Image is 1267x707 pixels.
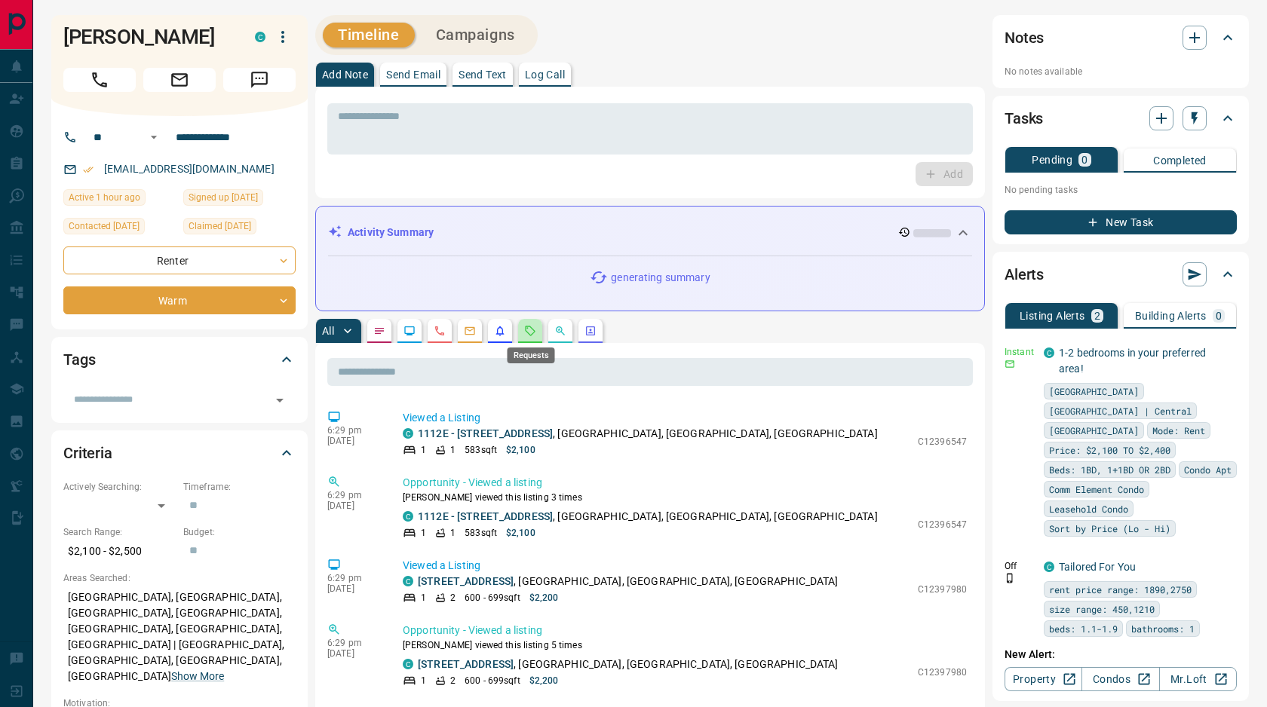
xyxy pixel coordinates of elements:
p: 1 [421,674,426,687]
div: Fri Sep 05 2025 [63,218,176,239]
p: [GEOGRAPHIC_DATA], [GEOGRAPHIC_DATA], [GEOGRAPHIC_DATA], [GEOGRAPHIC_DATA], [GEOGRAPHIC_DATA], [G... [63,585,296,689]
p: Log Call [525,69,565,80]
p: [PERSON_NAME] viewed this listing 3 times [403,491,967,504]
h2: Notes [1005,26,1044,50]
p: Instant [1005,345,1035,359]
div: Thu Sep 11 2025 [63,189,176,210]
span: Comm Element Condo [1049,482,1144,497]
p: C12397980 [918,583,967,596]
p: Add Note [322,69,368,80]
span: size range: 450,1210 [1049,601,1155,617]
span: Email [143,68,216,92]
svg: Agent Actions [584,325,597,337]
p: [DATE] [327,436,380,446]
span: Price: $2,100 TO $2,400 [1049,442,1170,458]
p: C12396547 [918,435,967,448]
p: 0 [1216,311,1222,321]
a: 1112E - [STREET_ADDRESS] [418,427,553,439]
svg: Email Verified [83,164,94,175]
p: 6:29 pm [327,638,380,648]
div: condos.ca [1044,347,1054,358]
p: 583 sqft [465,443,497,457]
p: [PERSON_NAME] viewed this listing 5 times [403,638,967,652]
span: bathrooms: 1 [1131,621,1195,636]
p: , [GEOGRAPHIC_DATA], [GEOGRAPHIC_DATA], [GEOGRAPHIC_DATA] [418,656,839,672]
p: Areas Searched: [63,571,296,585]
div: condos.ca [403,511,413,522]
p: New Alert: [1005,647,1237,663]
div: condos.ca [403,428,413,439]
span: Mode: Rent [1152,423,1205,438]
p: Viewed a Listing [403,410,967,426]
div: Thu Sep 04 2025 [183,189,296,210]
svg: Lead Browsing Activity [403,325,416,337]
a: Tailored For You [1059,561,1136,573]
svg: Opportunities [554,325,566,337]
a: [STREET_ADDRESS] [418,575,514,587]
p: Viewed a Listing [403,558,967,574]
h1: [PERSON_NAME] [63,25,232,49]
div: Warm [63,286,296,314]
p: Building Alerts [1135,311,1207,321]
svg: Requests [524,325,536,337]
p: 1 [421,443,426,457]
a: Mr.Loft [1159,667,1237,691]
p: [DATE] [327,500,380,511]
p: Listing Alerts [1020,311,1085,321]
button: Campaigns [421,23,530,47]
p: , [GEOGRAPHIC_DATA], [GEOGRAPHIC_DATA], [GEOGRAPHIC_DATA] [418,574,839,589]
span: beds: 1.1-1.9 [1049,621,1118,636]
div: Criteria [63,435,296,471]
p: C12396547 [918,518,967,531]
p: 0 [1081,155,1088,165]
p: Opportunity - Viewed a listing [403,475,967,491]
p: 1 [450,526,456,540]
span: Contacted [DATE] [69,219,140,234]
div: Requests [508,347,555,363]
p: 2 [450,591,456,604]
p: $2,100 - $2,500 [63,539,176,564]
a: [EMAIL_ADDRESS][DOMAIN_NAME] [104,163,275,175]
div: Renter [63,246,296,274]
p: No pending tasks [1005,179,1237,201]
div: Notes [1005,20,1237,56]
p: C12397980 [918,666,967,679]
p: Send Text [459,69,507,80]
p: [DATE] [327,583,380,594]
div: Activity Summary [328,219,972,246]
a: 1112E - [STREET_ADDRESS] [418,510,553,522]
span: Claimed [DATE] [189,219,251,234]
span: Condo Apt [1184,462,1232,477]
p: 2 [1094,311,1100,321]
p: Send Email [386,69,440,80]
p: Opportunity - Viewed a listing [403,623,967,638]
p: $2,100 [506,526,535,540]
svg: Email [1005,359,1015,369]
p: 6:29 pm [327,425,380,436]
svg: Push Notification Only [1005,573,1015,583]
span: [GEOGRAPHIC_DATA] | Central [1049,403,1192,418]
span: Beds: 1BD, 1+1BD OR 2BD [1049,462,1170,477]
a: [STREET_ADDRESS] [418,658,514,670]
h2: Tasks [1005,106,1043,130]
p: Completed [1153,155,1207,166]
p: No notes available [1005,65,1237,78]
div: condos.ca [403,576,413,586]
p: , [GEOGRAPHIC_DATA], [GEOGRAPHIC_DATA], [GEOGRAPHIC_DATA] [418,426,878,442]
p: 6:29 pm [327,490,380,500]
button: Open [145,128,163,146]
p: Off [1005,559,1035,573]
h2: Criteria [63,441,112,465]
svg: Notes [373,325,385,337]
div: condos.ca [255,32,265,42]
span: Signed up [DATE] [189,190,258,205]
button: Open [269,390,290,411]
p: 2 [450,674,456,687]
h2: Tags [63,347,95,372]
p: $2,200 [529,591,559,604]
p: All [322,326,334,336]
p: Activity Summary [348,225,434,240]
p: Search Range: [63,525,176,539]
p: 1 [421,591,426,604]
p: $2,100 [506,443,535,457]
